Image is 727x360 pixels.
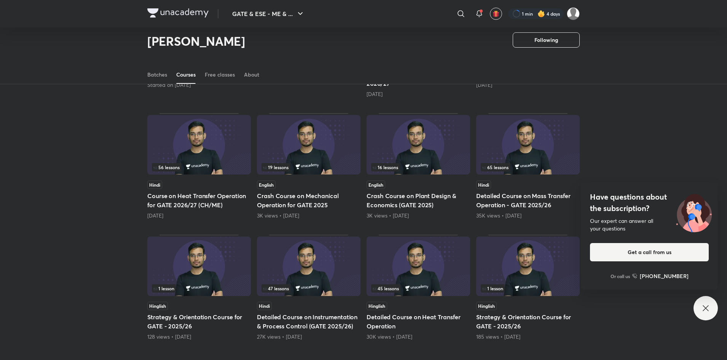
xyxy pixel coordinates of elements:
img: Thumbnail [476,237,580,296]
div: infosection [261,284,356,293]
div: Crash Course on Plant Design & Economics (GATE 2025) [367,113,470,219]
span: Hindi [257,302,272,310]
h5: Course on Heat Transfer Operation for GATE 2026/27 (CH/ME) [147,191,251,210]
div: left [481,163,575,171]
a: Free classes [205,66,235,84]
span: English [257,181,276,189]
div: 185 views • 1 year ago [476,333,580,341]
a: Company Logo [147,8,209,19]
div: infosection [481,163,575,171]
h5: Strategy & Orientation Course for GATE - 2025/26 [476,312,580,331]
div: infocontainer [152,163,246,171]
button: avatar [490,8,502,20]
div: Strategy & Orientation Course for GATE - 2025/26 [476,235,580,341]
div: 3K views • 8 months ago [257,212,360,219]
img: Thumbnail [476,115,580,174]
div: Course on Heat Transfer Operation for GATE 2026/27 (CH/ME) [147,113,251,219]
a: About [244,66,259,84]
div: infosection [371,163,466,171]
img: Thumbnail [147,115,251,174]
span: 56 lessons [153,165,180,170]
span: Following [534,36,558,44]
div: infocontainer [371,284,466,293]
div: infosection [261,163,356,171]
span: Hinglish [367,302,387,310]
img: Thumbnail [367,115,470,174]
span: Hinglish [147,302,168,310]
div: infocontainer [481,163,575,171]
h6: [PHONE_NUMBER] [640,272,689,280]
span: 65 lessons [482,165,509,170]
div: infosection [152,163,246,171]
span: Hindi [147,181,162,189]
div: infosection [152,284,246,293]
button: GATE & ESE - ME & ... [228,6,309,21]
img: Thumbnail [257,237,360,296]
div: Courses [176,71,196,78]
button: Get a call from us [590,243,709,261]
img: Thumbnail [367,237,470,296]
h2: [PERSON_NAME] [147,34,245,49]
img: Thumbnail [257,115,360,174]
img: ttu_illustration_new.svg [670,191,718,232]
div: 3K views • 9 months ago [367,212,470,219]
div: 30K views • 1 year ago [367,333,470,341]
div: infocontainer [481,284,575,293]
span: 45 lessons [373,286,399,291]
div: 35K views • 10 months ago [476,212,580,219]
div: Detailed Course on Heat Transfer Operation [367,235,470,341]
div: left [261,284,356,293]
div: Batches [147,71,167,78]
div: left [371,163,466,171]
h5: Detailed Course on Mass Transfer Operation - GATE 2025/26 [476,191,580,210]
h4: Have questions about the subscription? [590,191,709,214]
img: streak [537,10,545,18]
button: Following [513,32,580,48]
span: Hindi [476,181,491,189]
div: Our expert can answer all your questions [590,217,709,232]
div: 1 month ago [476,81,580,89]
img: Prakhar Mishra [567,7,580,20]
div: left [152,163,246,171]
div: infocontainer [261,284,356,293]
a: Courses [176,66,196,84]
span: 16 lessons [373,165,398,170]
img: avatar [493,10,499,17]
div: Crash Course on Mechanical Operation for GATE 2025 [257,113,360,219]
div: left [261,163,356,171]
img: Company Logo [147,8,209,18]
div: 128 views • 1 year ago [147,333,251,341]
div: left [371,284,466,293]
h5: Detailed Course on Heat Transfer Operation [367,312,470,331]
h5: Strategy & Orientation Course for GATE - 2025/26 [147,312,251,331]
span: 47 lessons [263,286,289,291]
div: left [152,284,246,293]
p: Or call us [611,273,630,280]
div: infosection [371,284,466,293]
h5: Crash Course on Plant Design & Economics (GATE 2025) [367,191,470,210]
div: left [481,284,575,293]
div: infocontainer [261,163,356,171]
div: 27K views • 1 year ago [257,333,360,341]
div: Strategy & Orientation Course for GATE - 2025/26 [147,235,251,341]
div: About [244,71,259,78]
div: 5 months ago [147,212,251,219]
span: 1 lesson [482,286,503,291]
div: infocontainer [371,163,466,171]
div: Detailed Course on Instrumentation & Process Control (GATE 2025/26) [257,235,360,341]
span: English [367,181,385,189]
h5: Crash Course on Mechanical Operation for GATE 2025 [257,191,360,210]
div: Free classes [205,71,235,78]
img: Thumbnail [147,237,251,296]
a: Batches [147,66,167,84]
div: infosection [481,284,575,293]
div: Detailed Course on Mass Transfer Operation - GATE 2025/26 [476,113,580,219]
div: 1 month ago [367,90,470,98]
div: Started on Sep 4 [147,81,251,89]
span: Hinglish [476,302,497,310]
h5: Detailed Course on Instrumentation & Process Control (GATE 2025/26) [257,312,360,331]
a: [PHONE_NUMBER] [632,272,689,280]
span: 1 lesson [153,286,174,291]
span: 19 lessons [263,165,289,170]
div: infocontainer [152,284,246,293]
